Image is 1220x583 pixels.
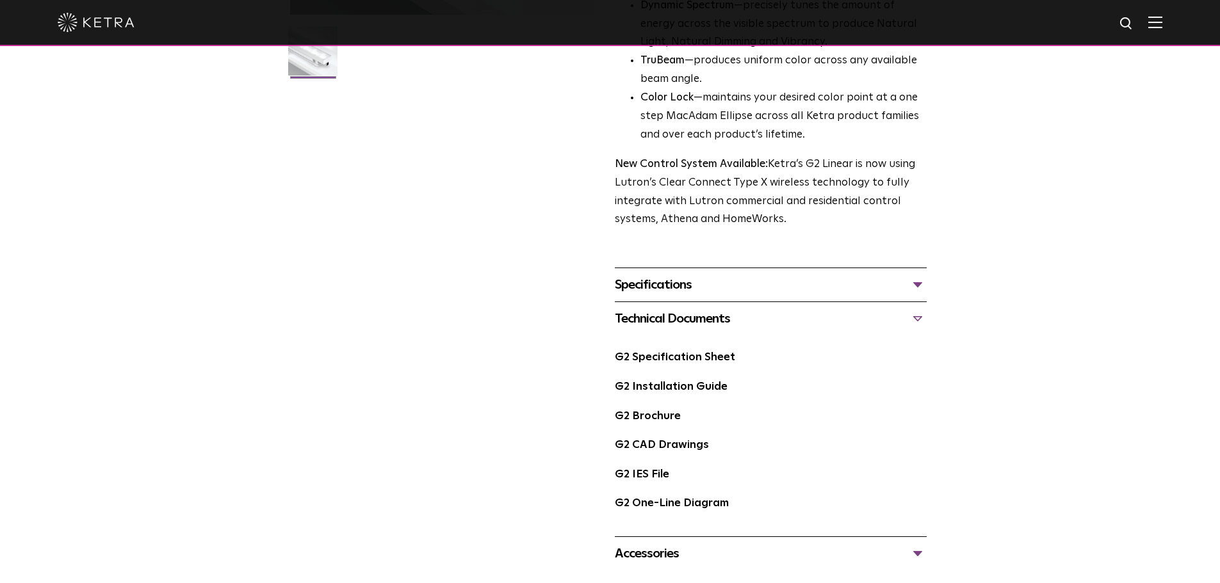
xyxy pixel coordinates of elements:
a: G2 Specification Sheet [615,352,735,363]
div: Technical Documents [615,308,927,329]
p: Ketra’s G2 Linear is now using Lutron’s Clear Connect Type X wireless technology to fully integra... [615,156,927,230]
li: —maintains your desired color point at a one step MacAdam Ellipse across all Ketra product famili... [640,89,927,145]
a: G2 IES File [615,469,669,480]
div: Specifications [615,275,927,295]
div: Accessories [615,543,927,564]
a: G2 One-Line Diagram [615,498,729,509]
img: search icon [1119,16,1135,32]
a: G2 CAD Drawings [615,440,709,451]
strong: TruBeam [640,55,685,66]
li: —produces uniform color across any available beam angle. [640,52,927,89]
img: Hamburger%20Nav.svg [1148,16,1162,28]
a: G2 Brochure [615,411,681,422]
a: G2 Installation Guide [615,381,728,392]
strong: New Control System Available: [615,159,768,170]
img: ketra-logo-2019-white [58,13,134,32]
img: G2-Linear-2021-Web-Square [288,26,338,85]
strong: Color Lock [640,92,694,103]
